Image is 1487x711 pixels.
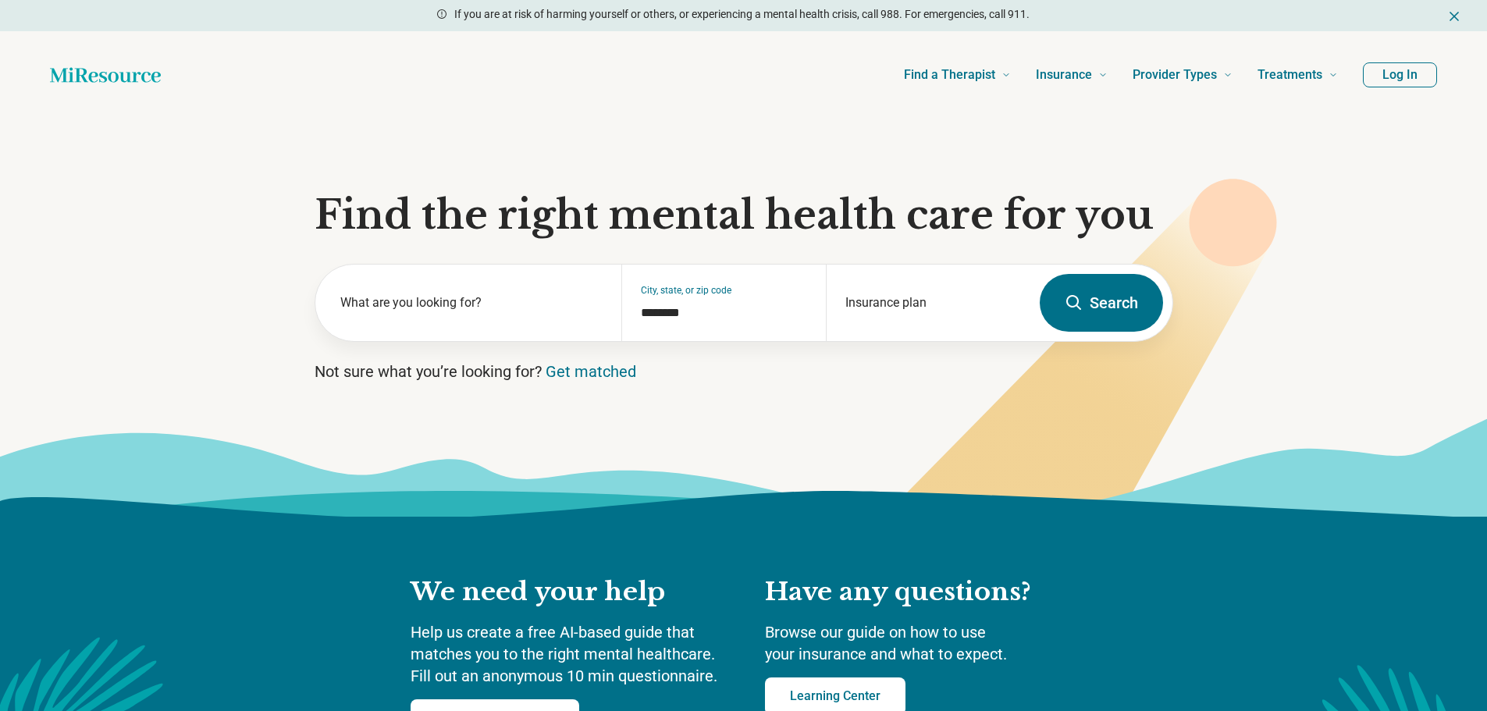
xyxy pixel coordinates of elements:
[1040,274,1163,332] button: Search
[1036,64,1092,86] span: Insurance
[1258,44,1338,106] a: Treatments
[1363,62,1437,87] button: Log In
[1133,64,1217,86] span: Provider Types
[315,192,1173,239] h1: Find the right mental health care for you
[454,6,1030,23] p: If you are at risk of harming yourself or others, or experiencing a mental health crisis, call 98...
[546,362,636,381] a: Get matched
[765,576,1077,609] h2: Have any questions?
[1036,44,1108,106] a: Insurance
[904,44,1011,106] a: Find a Therapist
[411,621,734,687] p: Help us create a free AI-based guide that matches you to the right mental healthcare. Fill out an...
[1258,64,1322,86] span: Treatments
[765,621,1077,665] p: Browse our guide on how to use your insurance and what to expect.
[340,293,603,312] label: What are you looking for?
[904,64,995,86] span: Find a Therapist
[50,59,161,91] a: Home page
[1133,44,1233,106] a: Provider Types
[1446,6,1462,25] button: Dismiss
[315,361,1173,382] p: Not sure what you’re looking for?
[411,576,734,609] h2: We need your help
